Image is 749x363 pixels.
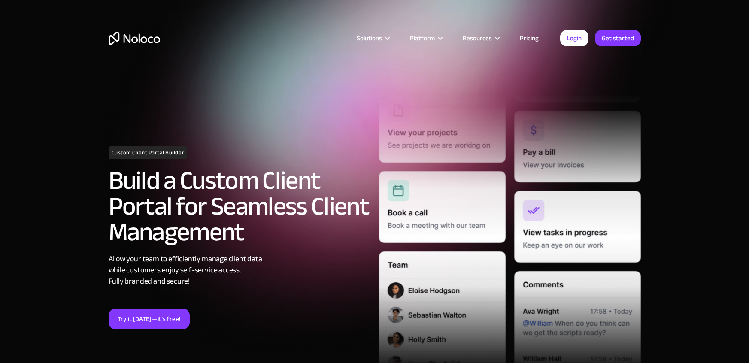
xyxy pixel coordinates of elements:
[109,146,188,159] h1: Custom Client Portal Builder
[357,33,382,44] div: Solutions
[399,33,452,44] div: Platform
[452,33,509,44] div: Resources
[509,33,549,44] a: Pricing
[109,309,190,329] a: Try it [DATE]—it’s free!
[109,254,370,287] div: Allow your team to efficiently manage client data while customers enjoy self-service access. Full...
[346,33,399,44] div: Solutions
[410,33,435,44] div: Platform
[595,30,641,46] a: Get started
[560,30,588,46] a: Login
[463,33,492,44] div: Resources
[109,168,370,245] h2: Build a Custom Client Portal for Seamless Client Management
[109,32,160,45] a: home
